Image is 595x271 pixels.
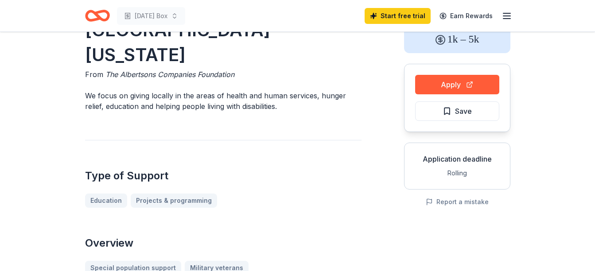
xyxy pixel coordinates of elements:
[85,169,362,183] h2: Type of Support
[135,11,167,21] span: [DATE] Box
[85,5,110,26] a: Home
[105,70,234,79] span: The Albertsons Companies Foundation
[412,168,503,178] div: Rolling
[434,8,498,24] a: Earn Rewards
[412,154,503,164] div: Application deadline
[426,197,489,207] button: Report a mistake
[117,7,185,25] button: [DATE] Box
[365,8,431,24] a: Start free trial
[131,194,217,208] a: Projects & programming
[85,69,362,80] div: From
[415,101,499,121] button: Save
[415,75,499,94] button: Apply
[455,105,472,117] span: Save
[404,25,510,53] div: 1k – 5k
[85,90,362,112] p: We focus on giving locally in the areas of health and human services, hunger relief, education an...
[85,194,127,208] a: Education
[85,236,362,250] h2: Overview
